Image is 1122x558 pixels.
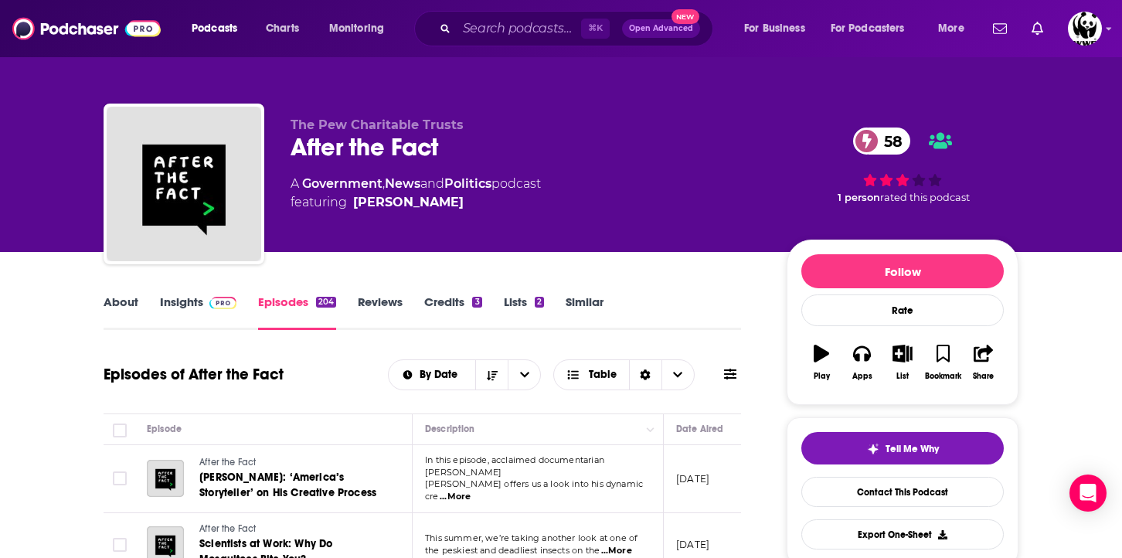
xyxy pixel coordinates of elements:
[853,128,910,155] a: 58
[671,9,699,24] span: New
[589,369,617,380] span: Table
[389,369,476,380] button: open menu
[1069,475,1107,512] div: Open Intercom Messenger
[425,420,474,438] div: Description
[880,192,970,203] span: rated this podcast
[814,372,830,381] div: Play
[104,294,138,330] a: About
[622,19,700,38] button: Open AdvancedNew
[964,335,1004,390] button: Share
[801,519,1004,549] button: Export One-Sheet
[256,16,308,41] a: Charts
[113,538,127,552] span: Toggle select row
[429,11,728,46] div: Search podcasts, credits, & more...
[472,297,481,308] div: 3
[1068,12,1102,46] span: Logged in as MXA_Team
[291,117,464,132] span: The Pew Charitable Trusts
[744,18,805,39] span: For Business
[425,532,637,543] span: This summer, we’re taking another look at one of
[801,477,1004,507] a: Contact This Podcast
[329,18,384,39] span: Monitoring
[199,522,385,536] a: After the Fact
[475,360,508,390] button: Sort Direction
[925,372,961,381] div: Bookmark
[821,16,927,41] button: open menu
[199,471,376,499] span: [PERSON_NAME]: ‘America’s Storyteller’ on His Creative Process
[199,456,385,470] a: After the Fact
[831,18,905,39] span: For Podcasters
[425,454,604,478] span: In this episode, acclaimed documentarian [PERSON_NAME]
[801,432,1004,464] button: tell me why sparkleTell Me Why
[420,369,463,380] span: By Date
[1068,12,1102,46] button: Show profile menu
[199,470,385,501] a: [PERSON_NAME]: ‘America’s Storyteller’ on His Creative Process
[838,192,880,203] span: 1 person
[199,457,256,468] span: After the Fact
[385,176,420,191] a: News
[420,176,444,191] span: and
[733,16,824,41] button: open menu
[676,420,723,438] div: Date Aired
[927,16,984,41] button: open menu
[508,360,540,390] button: open menu
[425,545,600,556] span: the peskiest and deadliest insects on the
[787,117,1018,213] div: 58 1 personrated this podcast
[869,128,910,155] span: 58
[852,372,872,381] div: Apps
[1068,12,1102,46] img: User Profile
[553,359,695,390] button: Choose View
[316,297,336,308] div: 204
[382,176,385,191] span: ,
[841,335,882,390] button: Apps
[444,176,491,191] a: Politics
[867,443,879,455] img: tell me why sparkle
[457,16,581,41] input: Search podcasts, credits, & more...
[425,478,643,502] span: [PERSON_NAME] offers us a look into his dynamic cre
[896,372,909,381] div: List
[1025,15,1049,42] a: Show notifications dropdown
[601,545,632,557] span: ...More
[676,538,709,551] p: [DATE]
[192,18,237,39] span: Podcasts
[388,359,542,390] h2: Choose List sort
[641,420,660,439] button: Column Actions
[629,360,661,390] div: Sort Direction
[504,294,544,330] a: Lists2
[581,19,610,39] span: ⌘ K
[302,176,382,191] a: Government
[291,175,541,212] div: A podcast
[535,297,544,308] div: 2
[886,443,939,455] span: Tell Me Why
[209,297,236,309] img: Podchaser Pro
[801,335,841,390] button: Play
[181,16,257,41] button: open menu
[923,335,963,390] button: Bookmark
[160,294,236,330] a: InsightsPodchaser Pro
[113,471,127,485] span: Toggle select row
[629,25,693,32] span: Open Advanced
[801,254,1004,288] button: Follow
[258,294,336,330] a: Episodes204
[566,294,603,330] a: Similar
[938,18,964,39] span: More
[199,523,256,534] span: After the Fact
[987,15,1013,42] a: Show notifications dropdown
[882,335,923,390] button: List
[676,472,709,485] p: [DATE]
[440,491,471,503] span: ...More
[353,193,464,212] a: Dan LeDuc
[104,365,284,384] h1: Episodes of After the Fact
[12,14,161,43] img: Podchaser - Follow, Share and Rate Podcasts
[266,18,299,39] span: Charts
[147,420,182,438] div: Episode
[291,193,541,212] span: featuring
[973,372,994,381] div: Share
[424,294,481,330] a: Credits3
[107,107,261,261] img: After the Fact
[801,294,1004,326] div: Rate
[358,294,403,330] a: Reviews
[318,16,404,41] button: open menu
